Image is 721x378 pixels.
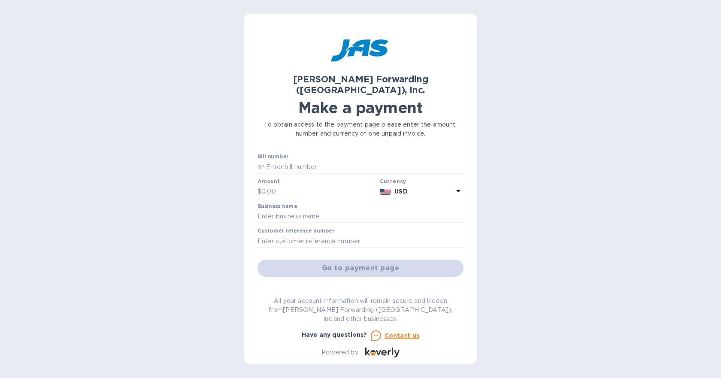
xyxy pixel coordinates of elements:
b: USD [394,188,407,195]
h1: Make a payment [257,99,463,117]
label: Bill number [257,154,288,160]
img: USD [380,189,391,195]
p: To obtain access to the payment page please enter the amount, number and currency of one unpaid i... [257,120,463,138]
p: Powered by [321,348,358,357]
label: Business name [257,204,297,209]
b: [PERSON_NAME] Forwarding ([GEOGRAPHIC_DATA]), Inc. [293,74,428,95]
input: 0.00 [261,185,376,198]
b: Currency [380,178,406,184]
input: Enter bill number [264,160,463,173]
input: Enter customer reference number [257,235,463,248]
p: All your account information will remain secure and hidden from [PERSON_NAME] Forwarding ([GEOGRA... [257,296,463,324]
p: № [257,163,264,172]
b: Have any questions? [302,331,367,338]
p: $ [257,187,261,196]
u: Contact us [385,332,420,339]
label: Amount [257,179,279,184]
input: Enter business name [257,210,463,223]
label: Customer reference number [257,229,334,234]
